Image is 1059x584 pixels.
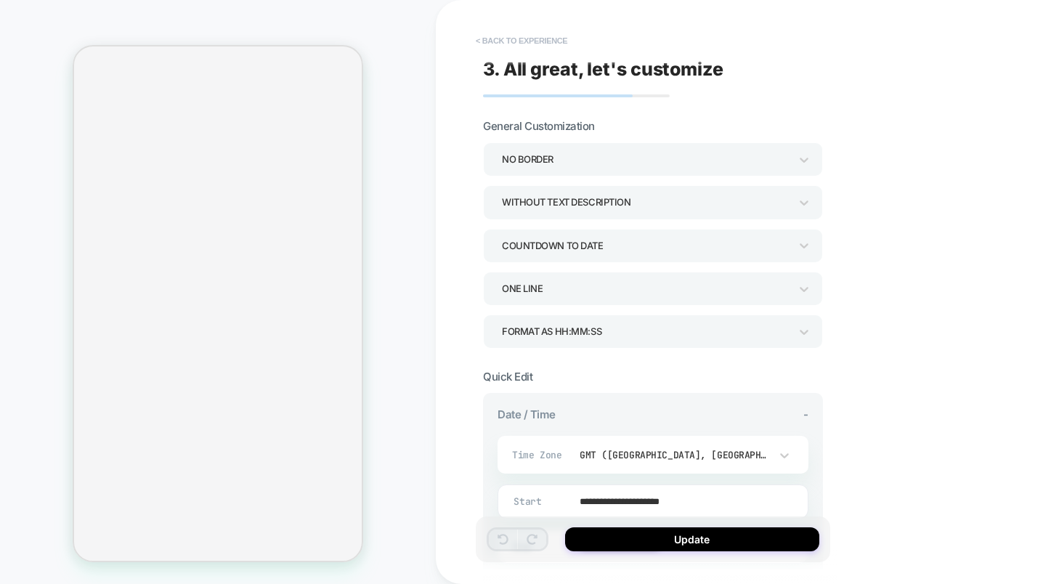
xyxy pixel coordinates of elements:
[483,58,723,80] span: 3. All great, let's customize
[580,449,770,461] div: GMT ([GEOGRAPHIC_DATA], [GEOGRAPHIC_DATA], [GEOGRAPHIC_DATA])
[502,322,790,341] div: Format as HH:MM:SS
[502,150,790,169] div: NO BORDER
[803,407,808,421] span: -
[483,370,532,384] span: Quick Edit
[512,449,570,461] span: Time Zone
[502,236,790,256] div: COUNTDOWN TO DATE
[498,407,556,421] span: Date / Time
[502,192,790,212] div: WITHOUT TEXT DESCRIPTION
[483,119,595,133] span: General Customization
[565,527,819,551] button: Update
[468,29,575,52] button: < Back to experience
[502,279,790,299] div: ONE LINE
